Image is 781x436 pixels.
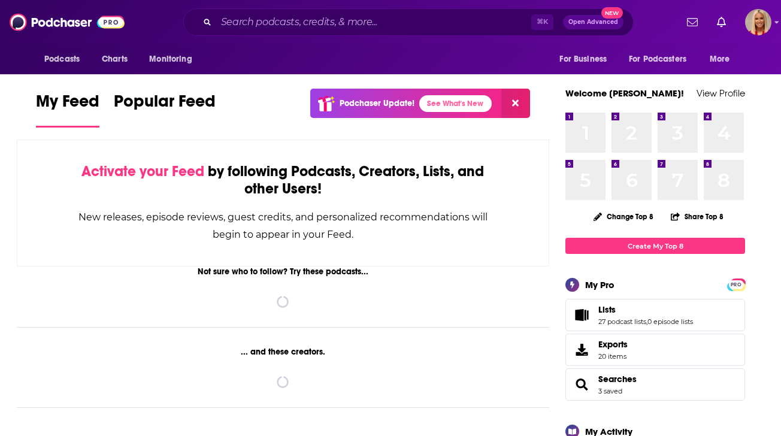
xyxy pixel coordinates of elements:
[77,208,489,243] div: New releases, episode reviews, guest credits, and personalized recommendations will begin to appe...
[585,279,614,290] div: My Pro
[141,48,207,71] button: open menu
[568,19,618,25] span: Open Advanced
[102,51,128,68] span: Charts
[565,334,745,366] a: Exports
[10,11,125,34] img: Podchaser - Follow, Share and Rate Podcasts
[701,48,745,71] button: open menu
[598,304,616,315] span: Lists
[81,162,204,180] span: Activate your Feed
[570,307,594,323] a: Lists
[565,368,745,401] span: Searches
[729,280,743,289] a: PRO
[601,7,623,19] span: New
[570,376,594,393] a: Searches
[551,48,622,71] button: open menu
[598,339,628,350] span: Exports
[565,238,745,254] a: Create My Top 8
[697,87,745,99] a: View Profile
[745,9,771,35] span: Logged in as KymberleeBolden
[419,95,492,112] a: See What's New
[149,51,192,68] span: Monitoring
[598,352,628,361] span: 20 items
[183,8,634,36] div: Search podcasts, credits, & more...
[563,15,623,29] button: Open AdvancedNew
[17,267,549,277] div: Not sure who to follow? Try these podcasts...
[36,48,95,71] button: open menu
[710,51,730,68] span: More
[646,317,647,326] span: ,
[712,12,731,32] a: Show notifications dropdown
[531,14,553,30] span: ⌘ K
[114,91,216,119] span: Popular Feed
[77,163,489,198] div: by following Podcasts, Creators, Lists, and other Users!
[570,341,594,358] span: Exports
[682,12,703,32] a: Show notifications dropdown
[36,91,99,128] a: My Feed
[647,317,693,326] a: 0 episode lists
[44,51,80,68] span: Podcasts
[598,317,646,326] a: 27 podcast lists
[94,48,135,71] a: Charts
[621,48,704,71] button: open menu
[670,205,724,228] button: Share Top 8
[598,387,622,395] a: 3 saved
[598,304,693,315] a: Lists
[745,9,771,35] img: User Profile
[114,91,216,128] a: Popular Feed
[340,98,414,108] p: Podchaser Update!
[586,209,661,224] button: Change Top 8
[559,51,607,68] span: For Business
[36,91,99,119] span: My Feed
[598,374,637,384] a: Searches
[17,347,549,357] div: ... and these creators.
[216,13,531,32] input: Search podcasts, credits, & more...
[565,299,745,331] span: Lists
[745,9,771,35] button: Show profile menu
[565,87,684,99] a: Welcome [PERSON_NAME]!
[629,51,686,68] span: For Podcasters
